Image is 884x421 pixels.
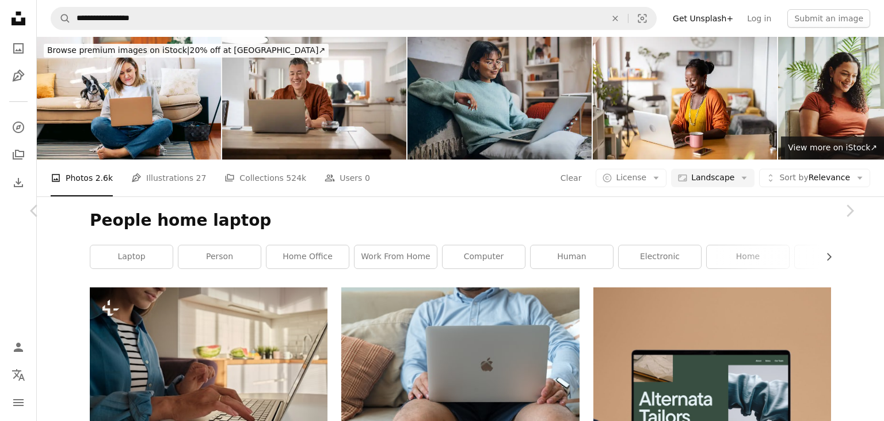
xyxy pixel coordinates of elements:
[691,172,734,184] span: Landscape
[560,169,582,187] button: Clear
[407,37,592,160] img: Woman relaxing with laptop in modern home
[47,45,325,55] span: 20% off at [GEOGRAPHIC_DATA] ↗
[616,173,646,182] span: License
[619,245,701,268] a: electronic
[37,37,221,160] img: Young woman working from home with a boston terrier dog. Freelancer businesswoman using laptop at...
[51,7,71,29] button: Search Unsplash
[531,245,613,268] a: human
[779,172,850,184] span: Relevance
[788,143,877,152] span: View more on iStock ↗
[815,155,884,266] a: Next
[628,7,656,29] button: Visual search
[707,245,789,268] a: home
[593,37,777,160] img: Mature woman working on laptop at home
[787,9,870,28] button: Submit an image
[603,7,628,29] button: Clear
[443,245,525,268] a: computer
[90,210,831,231] h1: People home laptop
[286,172,306,184] span: 524k
[266,245,349,268] a: home office
[7,37,30,60] a: Photos
[51,7,657,30] form: Find visuals sitewide
[47,45,189,55] span: Browse premium images on iStock |
[666,9,740,28] a: Get Unsplash+
[196,172,207,184] span: 27
[37,37,336,65] a: Browse premium images on iStock|20% off at [GEOGRAPHIC_DATA]↗
[325,160,370,196] a: Users 0
[224,160,306,196] a: Collections 524k
[671,169,755,187] button: Landscape
[779,173,808,182] span: Sort by
[355,245,437,268] a: work from home
[7,143,30,166] a: Collections
[178,245,261,268] a: person
[7,65,30,88] a: Illustrations
[7,363,30,386] button: Language
[131,160,206,196] a: Illustrations 27
[795,245,877,268] a: working
[90,361,327,371] a: a woman sitting at a table using a laptop computer
[90,245,173,268] a: laptop
[7,116,30,139] a: Explore
[341,352,579,362] a: a man sitting on a couch holding a laptop
[759,169,870,187] button: Sort byRelevance
[740,9,778,28] a: Log in
[781,136,884,160] a: View more on iStock↗
[222,37,406,160] img: Mature man using laptop
[596,169,666,187] button: License
[7,391,30,414] button: Menu
[7,336,30,359] a: Log in / Sign up
[365,172,370,184] span: 0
